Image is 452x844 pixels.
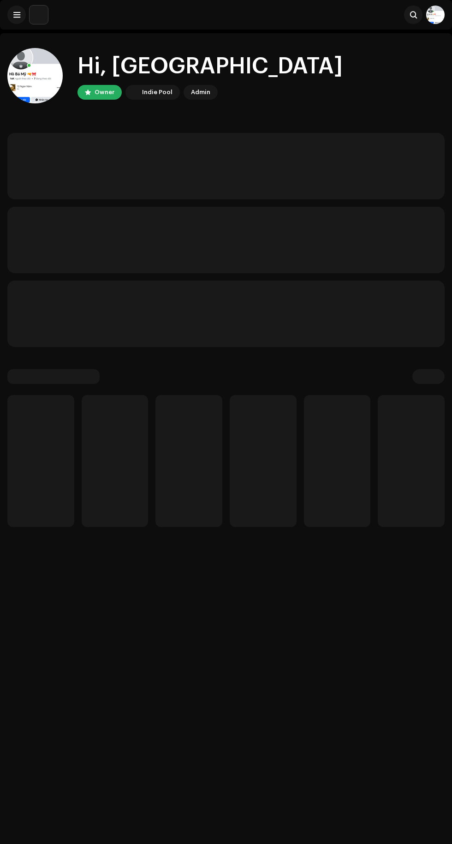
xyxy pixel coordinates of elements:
[127,87,138,98] img: 190830b2-3b53-4b0d-992c-d3620458de1d
[191,87,210,98] div: Admin
[30,6,48,24] img: 190830b2-3b53-4b0d-992c-d3620458de1d
[142,87,172,98] div: Indie Pool
[426,6,445,24] img: 7e20d4a9-d058-4ef8-9178-96673ddfd1c0
[95,87,114,98] div: Owner
[7,48,63,103] img: 7e20d4a9-d058-4ef8-9178-96673ddfd1c0
[77,52,343,81] div: Hi, [GEOGRAPHIC_DATA]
